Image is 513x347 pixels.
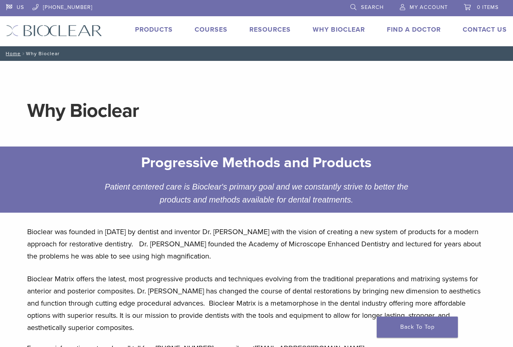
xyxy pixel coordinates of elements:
p: Bioclear was founded in [DATE] by dentist and inventor Dr. [PERSON_NAME] with the vision of creat... [27,226,486,262]
a: Courses [195,26,228,34]
span: / [21,52,26,56]
a: Find A Doctor [387,26,441,34]
span: My Account [410,4,448,11]
a: Products [135,26,173,34]
p: Bioclear Matrix offers the latest, most progressive products and techniques evolving from the tra... [27,273,486,334]
a: Home [3,51,21,56]
div: Patient centered care is Bioclear's primary goal and we constantly strive to better the products ... [86,180,427,206]
h2: Progressive Methods and Products [92,153,421,172]
a: Back To Top [377,317,458,338]
span: Search [361,4,384,11]
a: Resources [249,26,291,34]
img: Bioclear [6,25,102,37]
h1: Why Bioclear [27,101,486,121]
a: Why Bioclear [313,26,365,34]
a: Contact Us [463,26,507,34]
span: 0 items [477,4,499,11]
